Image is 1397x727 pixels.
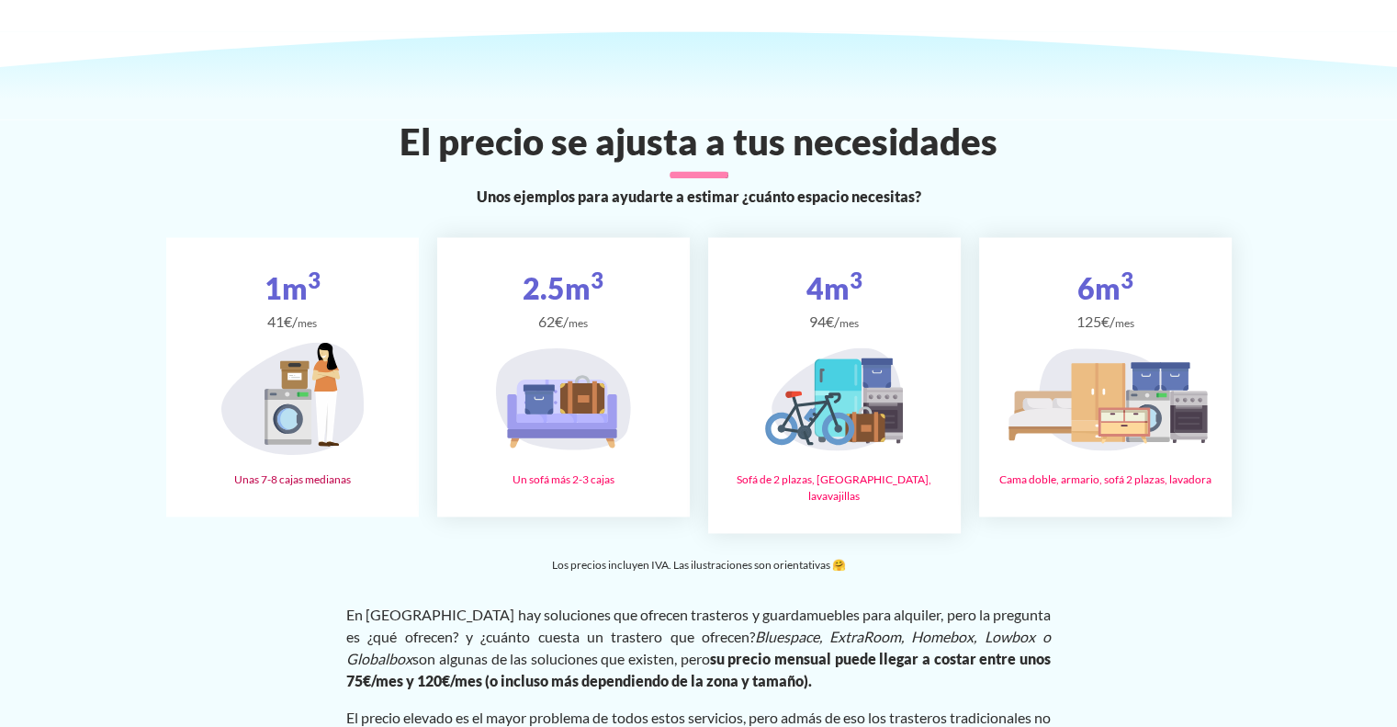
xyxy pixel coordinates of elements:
span: Unos ejemplos para ayudarte a estimar ¿cuánto espacio necesitas? [477,186,921,208]
span: 125€/ [994,311,1217,333]
small: mes [839,316,859,330]
span: 94€/ [723,311,946,333]
span: 62€/ [452,311,675,333]
div: 6m [994,267,1217,333]
div: Sofá de 2 plazas, [GEOGRAPHIC_DATA], lavavajillas [723,471,946,504]
small: mes [569,316,588,330]
div: 1m [181,267,404,333]
sup: 3 [850,267,862,293]
span: 41€/ [181,311,404,333]
div: Cama doble, armario, sofá 2 plazas, lavadora [994,471,1217,487]
h2: El precio se ajusta a tus necesidades [155,119,1243,164]
small: Los precios incluyen IVA. Las ilustraciones son orientativas 🤗 [552,557,846,571]
p: En [GEOGRAPHIC_DATA]‎ hay soluciones que ofrecen trasteros y guardamuebles para alquiler, pero la... [346,603,1051,691]
div: 4m [723,267,946,333]
sup: 3 [1121,267,1133,293]
sup: 3 [308,267,321,293]
div: Widget de chat [1067,493,1397,727]
sup: 3 [591,267,603,293]
iframe: Chat Widget [1067,493,1397,727]
small: mes [1115,316,1134,330]
div: 2.5m [452,267,675,333]
div: Un sofá más 2-3 cajas [452,471,675,487]
div: Unas 7-8 cajas medianas [181,471,404,487]
em: Bluespace, ExtraRoom, Homebox, Lowbox o Globalbox [346,627,1051,666]
small: mes [298,316,317,330]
